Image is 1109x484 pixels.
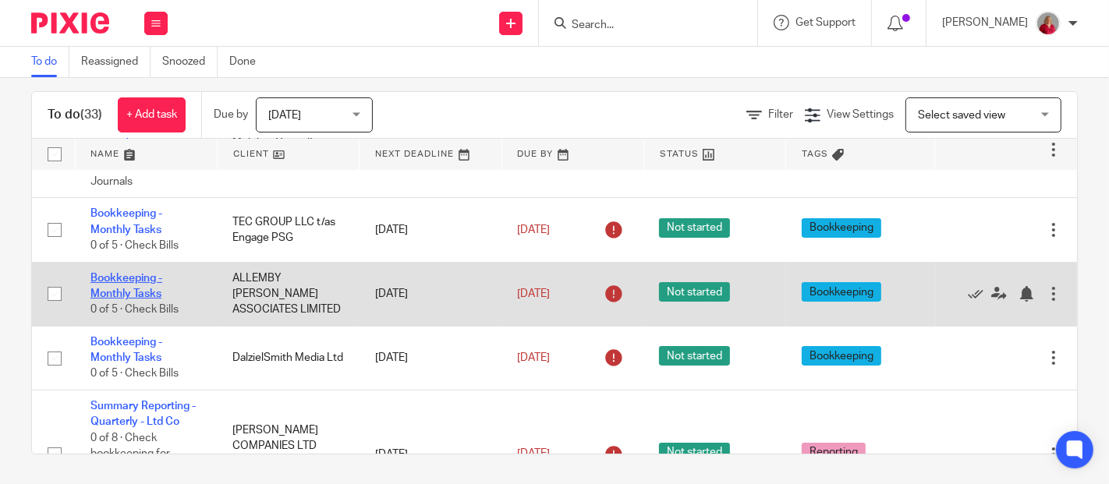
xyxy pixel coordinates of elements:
span: Filter [768,109,793,120]
td: DalzielSmith Media Ltd [217,326,359,390]
span: 0 of 5 · Check Bills [90,240,179,251]
span: Bookkeeping [802,218,881,238]
span: Bookkeeping [802,346,881,366]
span: [DATE] [517,352,550,363]
td: [DATE] [360,198,501,262]
img: fd10cc094e9b0-100.png [1036,11,1061,36]
a: Done [229,47,268,77]
a: Mark as done [968,286,991,302]
a: Bookkeeping - Monthly Tasks [90,208,162,235]
span: (33) [80,108,102,121]
span: Not started [659,218,730,238]
span: [DATE] [268,110,301,121]
a: Snoozed [162,47,218,77]
span: Reporting [802,443,866,462]
a: Bookkeeping - Monthly Tasks [90,273,162,299]
a: To do [31,47,69,77]
span: Get Support [795,17,856,28]
span: 0 of 5 · Check Bills [90,369,179,380]
span: [DATE] [517,224,550,235]
span: [DATE] [517,449,550,460]
span: Select saved view [918,110,1005,121]
p: Due by [214,107,248,122]
td: [DATE] [360,262,501,326]
td: ALLEMBY [PERSON_NAME] ASSOCIATES LIMITED [217,262,359,326]
p: [PERSON_NAME] [942,15,1028,30]
td: [DATE] [360,326,501,390]
span: Tags [802,150,828,158]
td: TEC GROUP LLC t/as Engage PSG [217,198,359,262]
span: 0 of 5 · Check Bills [90,304,179,315]
input: Search [570,19,710,33]
h1: To do [48,107,102,123]
span: View Settings [827,109,894,120]
img: Pixie [31,12,109,34]
span: Not started [659,443,730,462]
span: Not started [659,282,730,302]
a: Bookkeeping - Monthly Tasks [90,337,162,363]
a: + Add task [118,97,186,132]
span: [DATE] [517,288,550,299]
a: Reassigned [81,47,151,77]
a: Summary Reporting - Quarterly - Ltd Co [90,401,196,427]
span: Bookkeeping [802,282,881,302]
span: Not started [659,346,730,366]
